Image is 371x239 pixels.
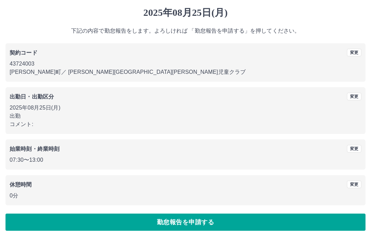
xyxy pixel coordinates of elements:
p: [PERSON_NAME]町 ／ [PERSON_NAME][GEOGRAPHIC_DATA][PERSON_NAME]児童クラブ [10,68,361,77]
p: コメント: [10,121,361,129]
button: 変更 [347,145,361,153]
p: 07:30 〜 13:00 [10,156,361,164]
p: 0分 [10,192,361,200]
b: 休憩時間 [10,182,32,188]
p: 出勤 [10,112,361,121]
button: 変更 [347,93,361,101]
b: 出勤日・出勤区分 [10,94,54,100]
p: 43724003 [10,60,361,68]
button: 変更 [347,181,361,189]
b: 契約コード [10,50,37,56]
p: 下記の内容で勤怠報告をします。よろしければ 「勤怠報告を申請する」を押してください。 [5,27,366,35]
p: 2025年08月25日(月) [10,104,361,112]
b: 始業時刻・終業時刻 [10,146,59,152]
h1: 2025年08月25日(月) [5,7,366,19]
button: 変更 [347,49,361,57]
button: 勤怠報告を申請する [5,214,366,231]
